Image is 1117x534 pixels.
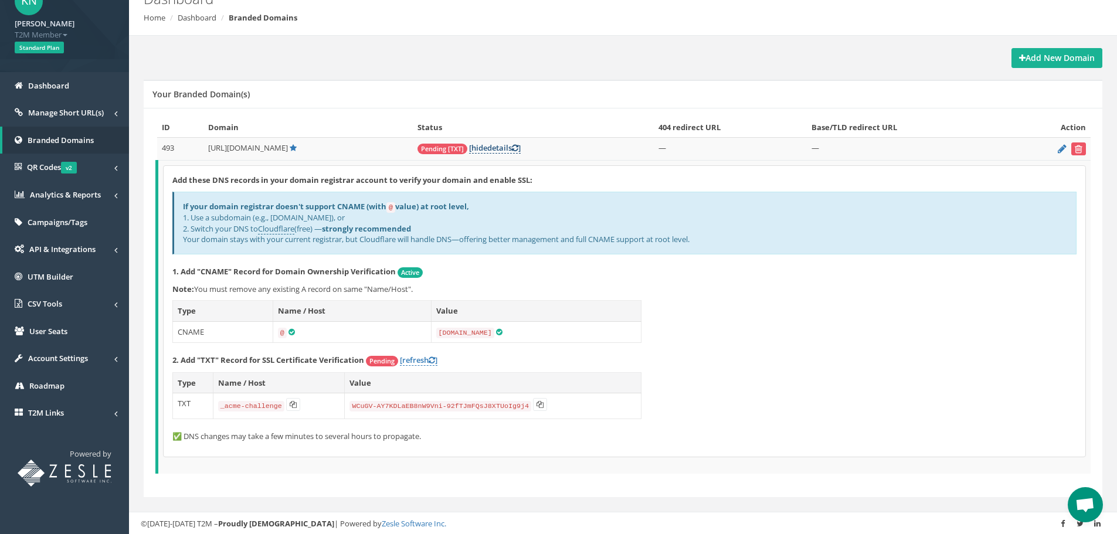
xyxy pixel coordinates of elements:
[173,321,273,343] td: CNAME
[28,107,104,118] span: Manage Short URL(s)
[172,266,396,277] strong: 1. Add "CNAME" Record for Domain Ownership Verification
[172,192,1077,254] div: 1. Use a subdomain (e.g., [DOMAIN_NAME]), or 2. Switch your DNS to (free) — Your domain stays wit...
[178,12,216,23] a: Dashboard
[28,353,88,363] span: Account Settings
[345,372,641,393] th: Value
[28,217,87,227] span: Campaigns/Tags
[157,117,203,138] th: ID
[1011,48,1102,68] a: Add New Domain
[436,328,494,338] code: [DOMAIN_NAME]
[431,301,641,322] th: Value
[173,301,273,322] th: Type
[172,175,532,185] strong: Add these DNS records in your domain registrar account to verify your domain and enable SSL:
[27,162,77,172] span: QR Codes
[213,372,345,393] th: Name / Host
[70,448,111,459] span: Powered by
[382,518,446,529] a: Zesle Software Inc.
[28,407,64,418] span: T2M Links
[173,393,213,419] td: TXT
[172,284,1077,295] p: You must remove any existing A record on same "Name/Host".
[290,142,297,153] a: Default
[1068,487,1103,522] a: Open chat
[273,301,431,322] th: Name / Host
[208,142,288,153] span: [URL][DOMAIN_NAME]
[1019,52,1095,63] strong: Add New Domain
[172,355,364,365] strong: 2. Add "TXT" Record for SSL Certificate Verification
[322,223,411,234] b: strongly recommended
[173,372,213,393] th: Type
[218,518,334,529] strong: Proudly [DEMOGRAPHIC_DATA]
[157,138,203,161] td: 493
[29,326,67,336] span: User Seats
[469,142,521,154] a: [hidedetails]
[18,460,111,487] img: T2M URL Shortener powered by Zesle Software Inc.
[654,138,807,161] td: —
[29,244,96,254] span: API & Integrations
[398,267,423,278] span: Active
[229,12,297,23] strong: Branded Domains
[30,189,101,200] span: Analytics & Reports
[15,42,64,53] span: Standard Plan
[29,380,64,391] span: Roadmap
[258,223,294,234] a: Cloudflare
[183,201,469,212] b: If your domain registrar doesn't support CNAME (with value) at root level,
[28,298,62,309] span: CSV Tools
[144,12,165,23] a: Home
[417,144,467,154] span: Pending [TXT]
[400,355,437,366] a: [refresh]
[278,328,287,338] code: @
[28,271,73,282] span: UTM Builder
[172,431,1077,442] p: ✅ DNS changes may take a few minutes to several hours to propagate.
[471,142,487,153] span: hide
[807,138,1010,161] td: —
[349,401,531,411] code: WCuGV-AY7KDLaEB8nW9Vni-92fTJmFQsJ8XTUoIg9j4
[15,29,114,40] span: T2M Member
[413,117,654,138] th: Status
[807,117,1010,138] th: Base/TLD redirect URL
[218,401,284,411] code: _acme-challenge
[386,202,395,213] code: @
[28,135,94,145] span: Branded Domains
[654,117,807,138] th: 404 redirect URL
[28,80,69,91] span: Dashboard
[61,162,77,174] span: v2
[141,518,1105,529] div: ©[DATE]-[DATE] T2M – | Powered by
[152,90,250,98] h5: Your Branded Domain(s)
[15,15,114,40] a: [PERSON_NAME] T2M Member
[172,284,194,294] b: Note:
[15,18,74,29] strong: [PERSON_NAME]
[366,356,398,366] span: Pending
[1010,117,1091,138] th: Action
[203,117,413,138] th: Domain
